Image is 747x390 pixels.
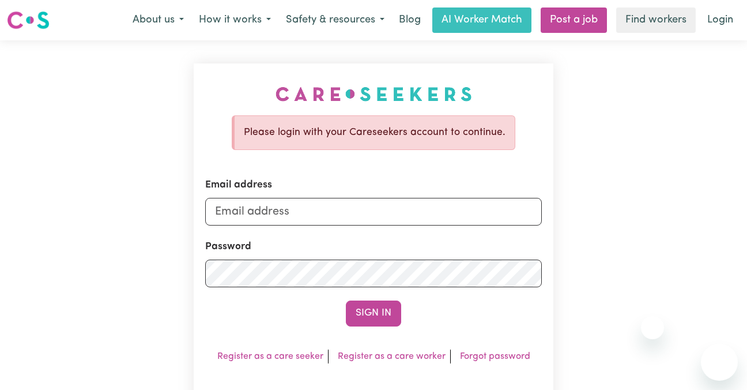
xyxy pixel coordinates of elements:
input: Email address [205,198,542,226]
label: Email address [205,178,272,193]
a: AI Worker Match [432,7,531,33]
button: How it works [191,8,278,32]
p: Please login with your Careseekers account to continue. [244,125,505,140]
button: About us [125,8,191,32]
a: Login [700,7,740,33]
a: Register as a care worker [338,352,446,361]
a: Post a job [541,7,607,33]
button: Safety & resources [278,8,392,32]
button: Sign In [346,301,401,326]
a: Find workers [616,7,696,33]
label: Password [205,239,251,254]
a: Forgot password [460,352,530,361]
a: Blog [392,7,428,33]
a: Careseekers logo [7,7,50,33]
a: Register as a care seeker [217,352,323,361]
iframe: Button to launch messaging window [701,344,738,381]
img: Careseekers logo [7,10,50,31]
iframe: Close message [641,316,664,339]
